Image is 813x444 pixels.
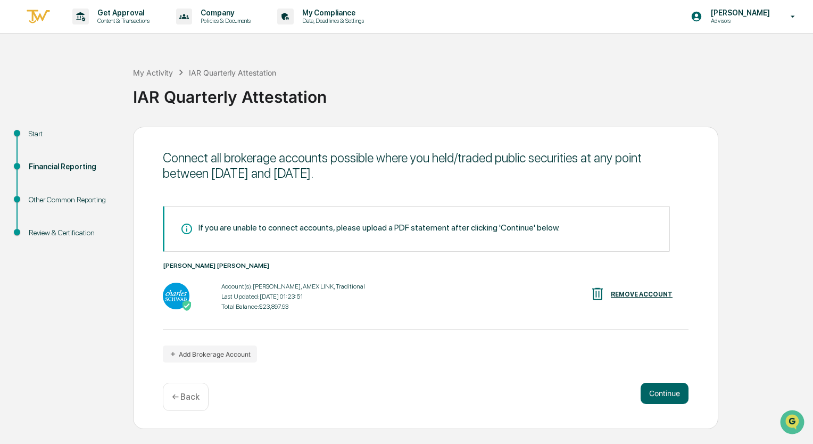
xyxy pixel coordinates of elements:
div: If you are unable to connect accounts, please upload a PDF statement after clicking 'Continue' be... [198,223,560,233]
p: Policies & Documents [192,17,256,24]
iframe: Open customer support [779,409,808,438]
div: Financial Reporting [29,161,116,172]
div: Start [29,128,116,139]
button: Add Brokerage Account [163,346,257,363]
button: Start new chat [181,85,194,97]
img: Charles Schwab - Active [163,283,189,309]
div: 🖐️ [11,135,19,144]
div: Other Common Reporting [29,194,116,205]
div: 🔎 [11,155,19,164]
div: Connect all brokerage accounts possible where you held/traded public securities at any point betw... [163,150,688,181]
a: 🖐️Preclearance [6,130,73,149]
button: Continue [641,383,688,404]
div: Review & Certification [29,227,116,239]
a: 🗄️Attestations [73,130,136,149]
p: How can we help? [11,22,194,39]
div: We're available if you need us! [36,92,135,101]
div: IAR Quarterly Attestation [133,79,808,106]
span: Data Lookup [21,154,67,165]
p: [PERSON_NAME] [702,9,775,17]
div: 🗄️ [77,135,86,144]
div: Account(s): [PERSON_NAME], AMEX LINK, Traditional [221,283,365,290]
p: Get Approval [89,9,155,17]
p: My Compliance [294,9,369,17]
div: [PERSON_NAME] [PERSON_NAME] [163,262,688,269]
img: Active [181,300,192,311]
img: REMOVE ACCOUNT [590,286,605,302]
a: Powered byPylon [75,180,129,188]
div: Last Updated: [DATE] 01:23:51 [221,293,365,300]
p: Data, Deadlines & Settings [294,17,369,24]
p: Advisors [702,17,775,24]
span: Attestations [88,134,132,145]
p: Content & Transactions [89,17,155,24]
img: logo [26,8,51,26]
span: Preclearance [21,134,69,145]
div: My Activity [133,68,173,77]
div: Total Balance: $23,897.93 [221,303,365,310]
div: Start new chat [36,81,175,92]
p: Company [192,9,256,17]
div: REMOVE ACCOUNT [611,291,673,298]
img: 1746055101610-c473b297-6a78-478c-a979-82029cc54cd1 [11,81,30,101]
p: ← Back [172,392,200,402]
a: 🔎Data Lookup [6,150,71,169]
span: Pylon [106,180,129,188]
div: IAR Quarterly Attestation [189,68,276,77]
